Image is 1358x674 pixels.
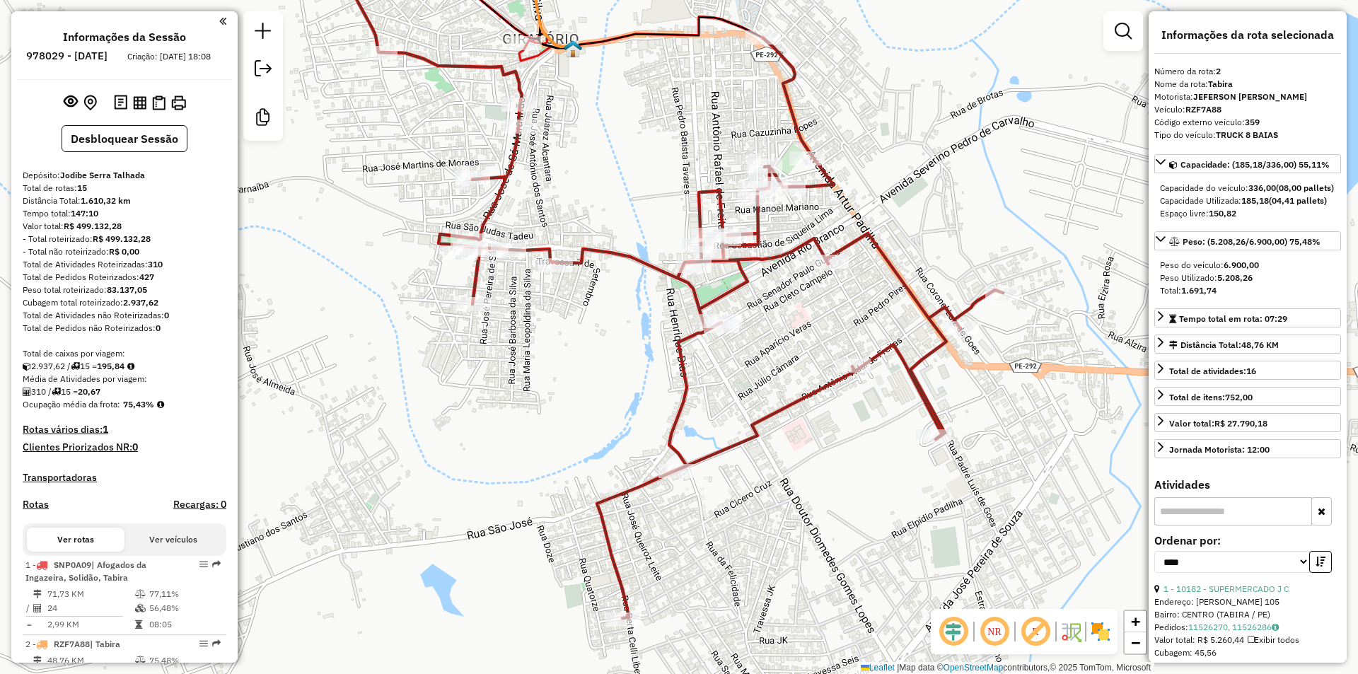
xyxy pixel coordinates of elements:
[249,103,277,135] a: Criar modelo
[149,617,220,632] td: 08:05
[1160,272,1335,284] div: Peso Utilizado:
[1018,615,1052,649] span: Exibir rótulo
[1208,79,1233,89] strong: Tabira
[1245,117,1260,127] strong: 359
[1214,418,1267,429] strong: R$ 27.790,18
[149,587,220,601] td: 77,11%
[1154,659,1341,672] div: Peso: 1.283,17
[124,528,222,552] button: Ver veículos
[64,221,122,231] strong: R$ 499.132,28
[23,169,226,182] div: Depósito:
[139,272,154,282] strong: 427
[1160,194,1335,207] div: Capacidade Utilizada:
[23,385,226,398] div: 310 / 15 =
[1217,272,1253,283] strong: 5.208,26
[61,91,81,114] button: Exibir sessão original
[23,271,226,284] div: Total de Pedidos Roteirizados:
[1154,361,1341,380] a: Total de atividades:16
[1154,78,1341,91] div: Nome da rota:
[1209,208,1236,219] strong: 150,82
[1179,313,1287,324] span: Tempo total em rota: 07:29
[1180,159,1330,170] span: Capacidade: (185,18/336,00) 55,11%
[1181,285,1217,296] strong: 1.691,74
[1160,284,1335,297] div: Total:
[1241,195,1269,206] strong: 185,18
[156,323,161,333] strong: 0
[1154,129,1341,141] div: Tipo do veículo:
[564,40,582,58] img: PA Afogados
[1169,391,1253,404] div: Total de itens:
[1154,231,1341,250] a: Peso: (5.208,26/6.900,00) 75,48%
[1154,91,1341,103] div: Motorista:
[93,233,151,244] strong: R$ 499.132,28
[1125,611,1146,632] a: Zoom in
[1160,207,1335,220] div: Espaço livre:
[212,639,221,648] em: Rota exportada
[1160,260,1259,270] span: Peso do veículo:
[23,245,226,258] div: - Total não roteirizado:
[23,499,49,511] a: Rotas
[1154,646,1341,659] div: Cubagem: 45,56
[25,639,120,649] span: 2 -
[1154,608,1341,621] div: Bairro: CENTRO (TABIRA / PE)
[897,663,899,673] span: |
[71,208,98,219] strong: 147:10
[23,388,31,396] i: Total de Atividades
[123,297,158,308] strong: 2.937,62
[62,125,187,152] button: Desbloquear Sessão
[107,284,147,295] strong: 83.137,05
[1193,91,1307,102] strong: JEFERSON [PERSON_NAME]
[109,246,139,257] strong: R$ 0,00
[1154,413,1341,432] a: Valor total:R$ 27.790,18
[1154,116,1341,129] div: Código externo veículo:
[1169,443,1270,456] div: Jornada Motorista: 12:00
[23,322,226,335] div: Total de Pedidos não Roteirizados:
[157,400,164,409] em: Média calculada utilizando a maior ocupação (%Peso ou %Cubagem) de cada rota da sessão. Rotas cro...
[1154,154,1341,173] a: Capacidade: (185,18/336,00) 55,11%
[1309,551,1332,573] button: Ordem decrescente
[944,663,1004,673] a: OpenStreetMap
[1154,387,1341,406] a: Total de itens:752,00
[1131,612,1140,630] span: +
[23,284,226,296] div: Peso total roteirizado:
[249,54,277,86] a: Exportar sessão
[23,360,226,373] div: 2.937,62 / 15 =
[25,559,146,583] span: 1 -
[1154,634,1341,646] div: Valor total: R$ 5.260,44
[23,347,226,360] div: Total de caixas por viagem:
[1216,66,1221,76] strong: 2
[1154,478,1341,492] h4: Atividades
[1154,65,1341,78] div: Número da rota:
[168,93,189,113] button: Imprimir Rotas
[1154,28,1341,42] h4: Informações da rota selecionada
[148,259,163,269] strong: 310
[25,601,33,615] td: /
[1248,182,1276,193] strong: 336,00
[1169,339,1279,351] div: Distância Total:
[1188,622,1279,632] a: 11526270, 11526286
[1183,236,1321,247] span: Peso: (5.208,26/6.900,00) 75,48%
[1169,366,1256,376] span: Total de atividades:
[54,639,90,649] span: RZF7A88
[936,615,970,649] span: Ocultar deslocamento
[23,424,226,436] h4: Rotas vários dias:
[54,559,91,570] span: SNP0A09
[1154,439,1341,458] a: Jornada Motorista: 12:00
[52,388,61,396] i: Total de rotas
[1154,308,1341,327] a: Tempo total em rota: 07:29
[1154,253,1341,303] div: Peso: (5.208,26/6.900,00) 75,48%
[1089,620,1112,643] img: Exibir/Ocultar setores
[135,604,146,612] i: % de utilização da cubagem
[123,399,154,409] strong: 75,43%
[23,296,226,309] div: Cubagem total roteirizado:
[103,423,108,436] strong: 1
[135,590,146,598] i: % de utilização do peso
[164,310,169,320] strong: 0
[33,590,42,598] i: Distância Total
[1125,632,1146,653] a: Zoom out
[1246,366,1256,376] strong: 16
[81,92,100,114] button: Centralizar mapa no depósito ou ponto de apoio
[977,615,1011,649] span: Ocultar NR
[97,361,124,371] strong: 195,84
[149,93,168,113] button: Visualizar Romaneio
